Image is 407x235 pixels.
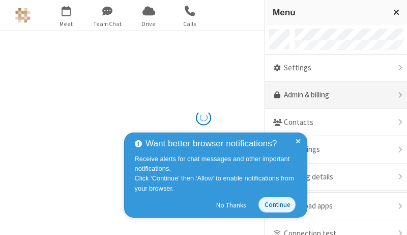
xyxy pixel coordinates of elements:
[47,19,85,29] span: Meet
[265,193,407,220] div: Download apps
[171,19,209,29] span: Calls
[265,164,407,191] div: Meeting details
[265,55,407,82] div: Settings
[273,8,384,17] h3: Menu
[258,197,296,213] button: Continue
[265,82,407,109] a: Admin & billing
[211,197,251,213] button: No Thanks
[265,136,407,164] div: Recordings
[265,109,407,137] div: Contacts
[15,8,31,23] img: Astra
[89,19,127,29] span: Team Chat
[146,137,277,150] span: Want better browser notifications?
[135,154,300,193] div: Receive alerts for chat messages and other important notifications. Click ‘Continue’ then ‘Allow’...
[130,19,168,29] span: Drive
